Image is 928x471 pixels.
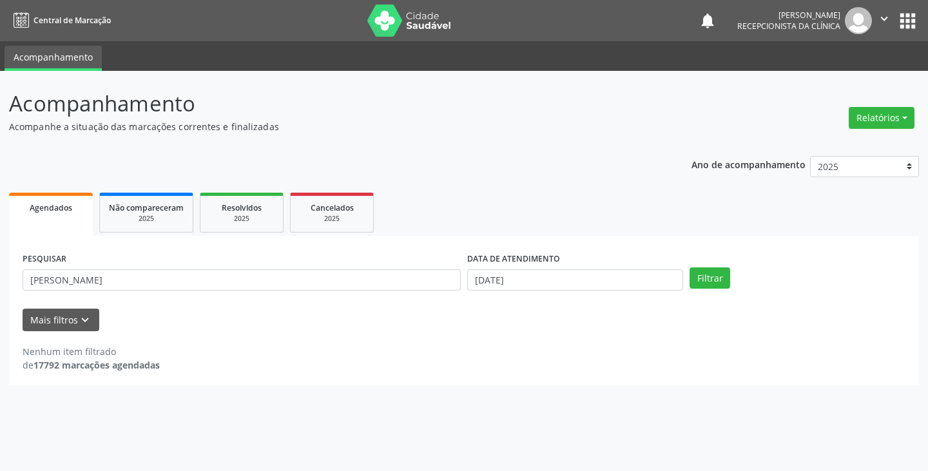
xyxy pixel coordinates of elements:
[34,359,160,371] strong: 17792 marcações agendadas
[896,10,919,32] button: apps
[467,269,683,291] input: Selecione um intervalo
[300,214,364,224] div: 2025
[5,46,102,71] a: Acompanhamento
[209,214,274,224] div: 2025
[737,10,840,21] div: [PERSON_NAME]
[872,7,896,34] button: 
[23,309,99,331] button: Mais filtroskeyboard_arrow_down
[9,120,646,133] p: Acompanhe a situação das marcações correntes e finalizadas
[30,202,72,213] span: Agendados
[109,202,184,213] span: Não compareceram
[699,12,717,30] button: notifications
[34,15,111,26] span: Central de Marcação
[849,107,914,129] button: Relatórios
[691,156,806,172] p: Ano de acompanhamento
[23,345,160,358] div: Nenhum item filtrado
[222,202,262,213] span: Resolvidos
[9,88,646,120] p: Acompanhamento
[23,269,461,291] input: Nome, CNS
[737,21,840,32] span: Recepcionista da clínica
[9,10,111,31] a: Central de Marcação
[845,7,872,34] img: img
[467,249,560,269] label: DATA DE ATENDIMENTO
[78,313,92,327] i: keyboard_arrow_down
[690,267,730,289] button: Filtrar
[311,202,354,213] span: Cancelados
[23,249,66,269] label: PESQUISAR
[877,12,891,26] i: 
[109,214,184,224] div: 2025
[23,358,160,372] div: de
